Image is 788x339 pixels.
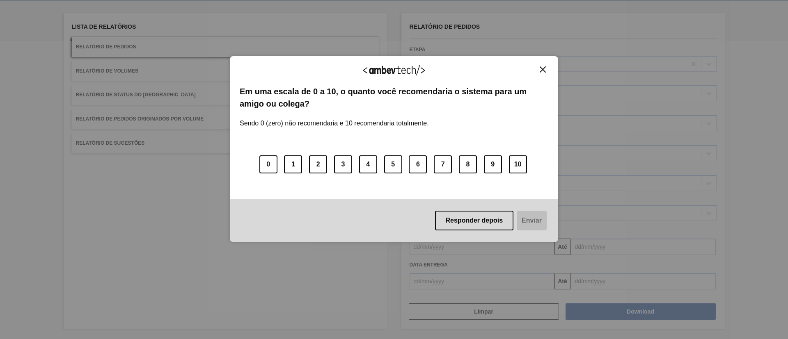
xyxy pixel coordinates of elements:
button: Close [537,66,548,73]
button: 0 [259,155,277,173]
img: Logo Ambevtech [363,65,425,75]
button: 9 [484,155,502,173]
label: Sendo 0 (zero) não recomendaria e 10 recomendaria totalmente. [240,110,429,127]
button: 3 [334,155,352,173]
button: 2 [309,155,327,173]
button: 7 [434,155,452,173]
button: 10 [509,155,527,173]
button: 4 [359,155,377,173]
button: 8 [459,155,477,173]
button: 1 [284,155,302,173]
label: Em uma escala de 0 a 10, o quanto você recomendaria o sistema para um amigo ou colega? [240,85,548,110]
button: 6 [409,155,427,173]
button: Responder depois [435,211,514,230]
img: Close [540,66,546,73]
button: 5 [384,155,402,173]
